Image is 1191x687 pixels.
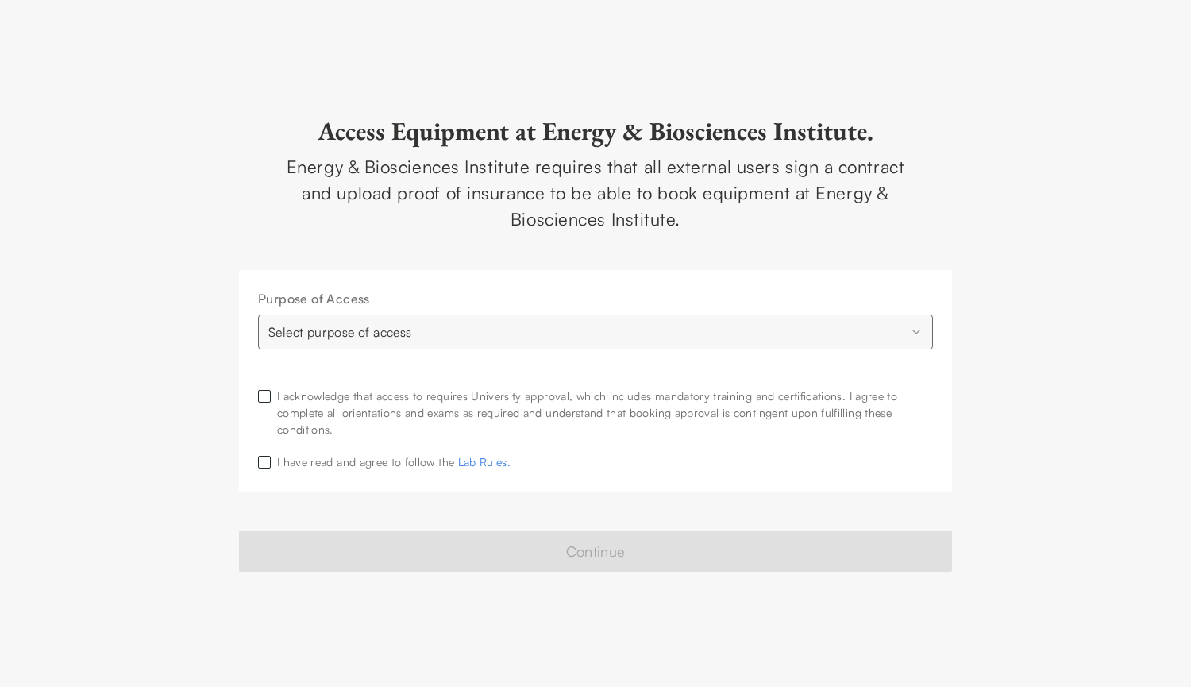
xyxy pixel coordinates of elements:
[277,453,511,470] div: I have read and agree to follow the
[258,315,933,349] button: Select purpose of access
[258,291,370,307] span: Purpose of Access
[458,455,511,469] a: Lab Rules.
[277,388,933,438] div: I acknowledge that access to requires University approval, which includes mandatory training and ...
[272,153,920,232] div: Energy & Biosciences Institute requires that all external users sign a contract and upload proof ...
[272,115,920,147] h2: Access Equipment at Energy & Biosciences Institute.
